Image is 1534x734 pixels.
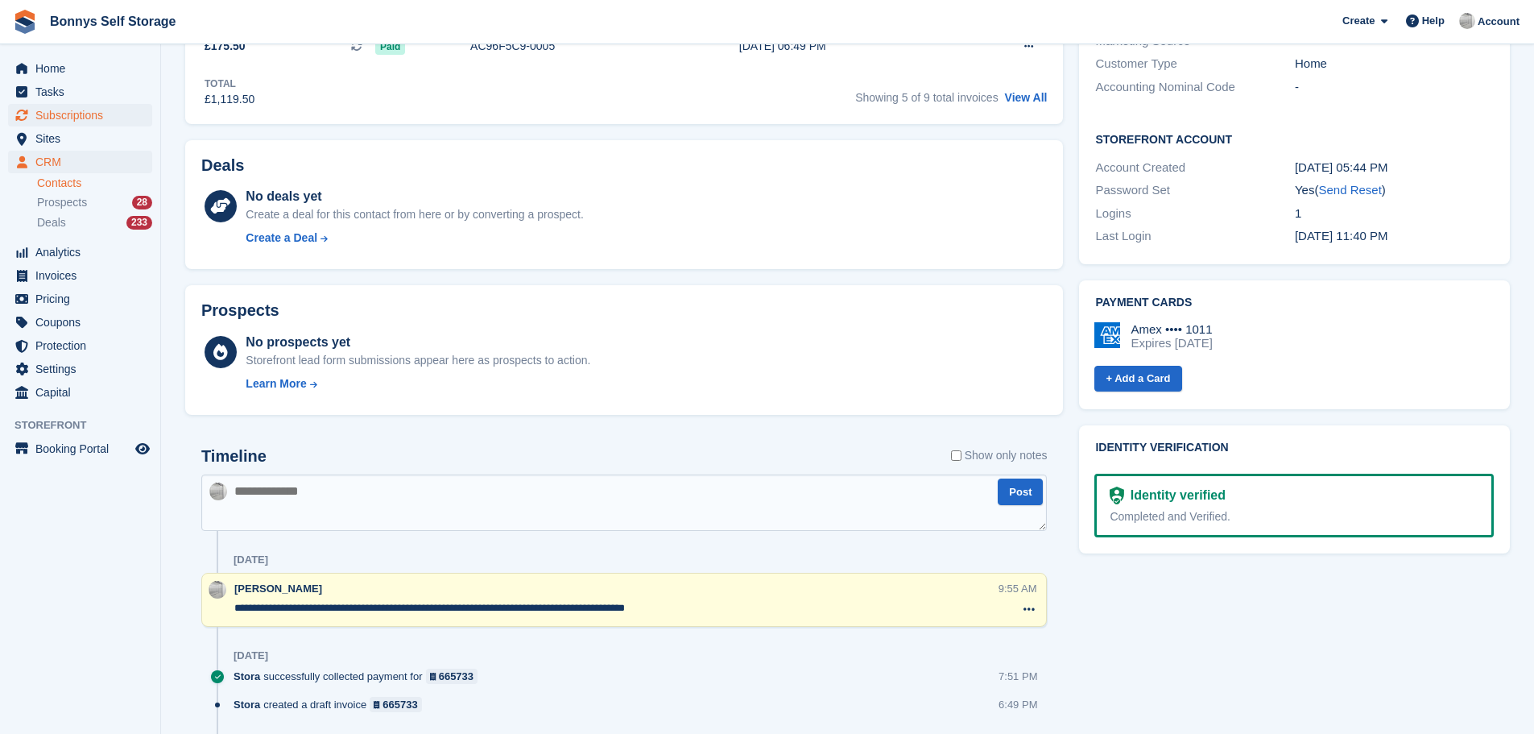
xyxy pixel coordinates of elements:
h2: Storefront Account [1095,131,1494,147]
div: 6:49 PM [999,697,1037,712]
a: Deals 233 [37,214,152,231]
div: [DATE] [234,554,268,566]
a: menu [8,104,152,126]
span: Prospects [37,195,87,210]
div: Learn More [246,375,306,392]
div: 665733 [439,669,473,684]
div: No prospects yet [246,333,590,352]
a: 665733 [370,697,422,712]
h2: Payment cards [1095,297,1494,309]
img: James Bonny [209,483,227,500]
span: Paid [375,39,405,55]
div: Expires [DATE] [1131,336,1212,350]
span: Capital [35,381,132,404]
img: stora-icon-8386f47178a22dfd0bd8f6a31ec36ba5ce8667c1dd55bd0f319d3a0aa187defe.svg [13,10,37,34]
a: menu [8,381,152,404]
span: Stora [234,669,260,684]
div: Password Set [1095,181,1294,200]
a: Learn More [246,375,590,392]
a: menu [8,437,152,460]
div: 1 [1295,205,1494,223]
h2: Deals [201,156,244,175]
div: successfully collected payment for [234,669,486,684]
a: menu [8,311,152,334]
img: Identity Verification Ready [1110,487,1123,504]
h2: Prospects [201,301,279,320]
a: 665733 [426,669,478,684]
span: Subscriptions [35,104,132,126]
img: James Bonny [209,581,226,599]
a: menu [8,241,152,263]
div: Last Login [1095,227,1294,246]
div: Total [205,77,254,91]
div: Accounting Nominal Code [1095,78,1294,97]
a: Bonnys Self Storage [43,8,182,35]
span: Protection [35,334,132,357]
span: Tasks [35,81,132,103]
h2: Timeline [201,447,267,466]
span: Help [1422,13,1445,29]
a: Prospects 28 [37,194,152,211]
span: Coupons [35,311,132,334]
span: Showing 5 of 9 total invoices [855,91,998,104]
span: Invoices [35,264,132,287]
div: 7:51 PM [999,669,1037,684]
div: Account Created [1095,159,1294,177]
div: [DATE] 06:49 PM [739,38,961,55]
a: View All [1005,91,1048,104]
div: Completed and Verified. [1110,508,1478,525]
span: Account [1478,14,1520,30]
span: £175.50 [205,38,246,55]
time: 2025-01-30 23:40:27 UTC [1295,229,1388,243]
img: James Bonny [1459,13,1475,29]
span: [PERSON_NAME] [234,583,322,595]
label: Show only notes [951,447,1048,464]
span: Pricing [35,288,132,310]
div: Create a deal for this contact from here or by converting a prospect. [246,206,583,223]
span: Create [1342,13,1375,29]
a: Preview store [133,439,152,458]
div: - [1295,78,1494,97]
a: menu [8,288,152,310]
div: created a draft invoice [234,697,430,712]
a: Contacts [37,176,152,191]
a: menu [8,151,152,173]
span: Analytics [35,241,132,263]
a: menu [8,358,152,380]
div: 9:55 AM [999,581,1037,596]
div: Create a Deal [246,230,317,247]
div: AC96F5C9-0005 [470,38,687,55]
a: Send Reset [1318,183,1381,197]
div: 28 [132,196,152,209]
a: menu [8,264,152,287]
a: menu [8,81,152,103]
span: Sites [35,127,132,150]
div: [DATE] 05:44 PM [1295,159,1494,177]
input: Show only notes [951,447,961,464]
div: Storefront lead form submissions appear here as prospects to action. [246,352,590,369]
div: 665733 [382,697,417,712]
button: Post [998,479,1043,505]
span: ( ) [1314,183,1385,197]
a: menu [8,334,152,357]
span: Settings [35,358,132,380]
div: Customer Type [1095,55,1294,73]
a: + Add a Card [1094,366,1181,392]
span: Deals [37,215,66,230]
h2: Identity verification [1095,442,1494,454]
span: Storefront [14,417,160,433]
div: Logins [1095,205,1294,223]
div: Yes [1295,181,1494,200]
span: Booking Portal [35,437,132,460]
a: Create a Deal [246,230,583,247]
div: Home [1295,55,1494,73]
a: menu [8,57,152,80]
div: [DATE] [234,649,268,662]
div: Identity verified [1124,486,1226,505]
img: Amex Logo [1094,322,1120,348]
div: Amex •••• 1011 [1131,322,1212,337]
span: Stora [234,697,260,712]
span: Home [35,57,132,80]
a: menu [8,127,152,150]
div: £1,119.50 [205,91,254,108]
